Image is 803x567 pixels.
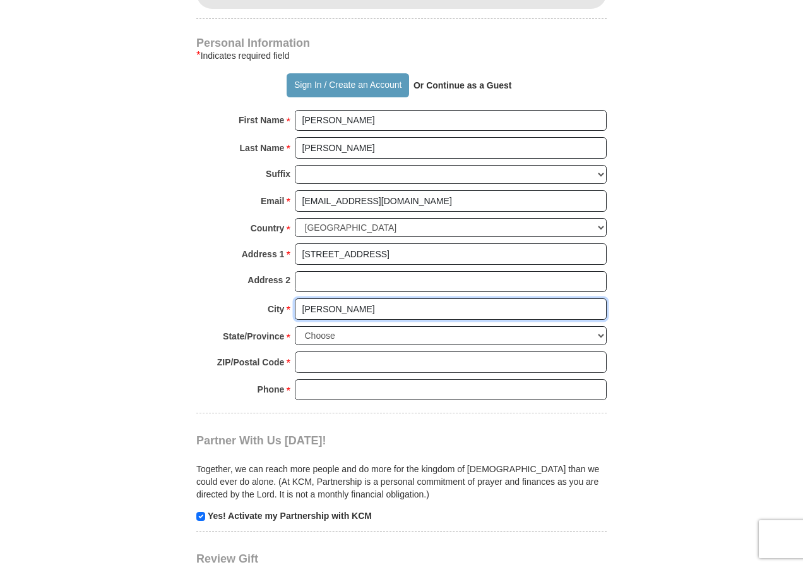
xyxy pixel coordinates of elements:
[239,111,284,129] strong: First Name
[413,80,512,90] strong: Or Continue as a Guest
[196,434,326,447] span: Partner With Us [DATE]!
[240,139,285,157] strong: Last Name
[247,271,290,289] strong: Address 2
[196,38,607,48] h4: Personal Information
[266,165,290,183] strong: Suffix
[258,381,285,398] strong: Phone
[196,463,607,501] p: Together, we can reach more people and do more for the kingdom of [DEMOGRAPHIC_DATA] than we coul...
[251,219,285,237] strong: Country
[242,245,285,263] strong: Address 1
[261,192,284,210] strong: Email
[287,73,408,97] button: Sign In / Create an Account
[196,48,607,63] div: Indicates required field
[217,353,285,371] strong: ZIP/Postal Code
[268,300,284,318] strong: City
[223,327,284,345] strong: State/Province
[208,511,372,521] strong: Yes! Activate my Partnership with KCM
[196,552,258,565] span: Review Gift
